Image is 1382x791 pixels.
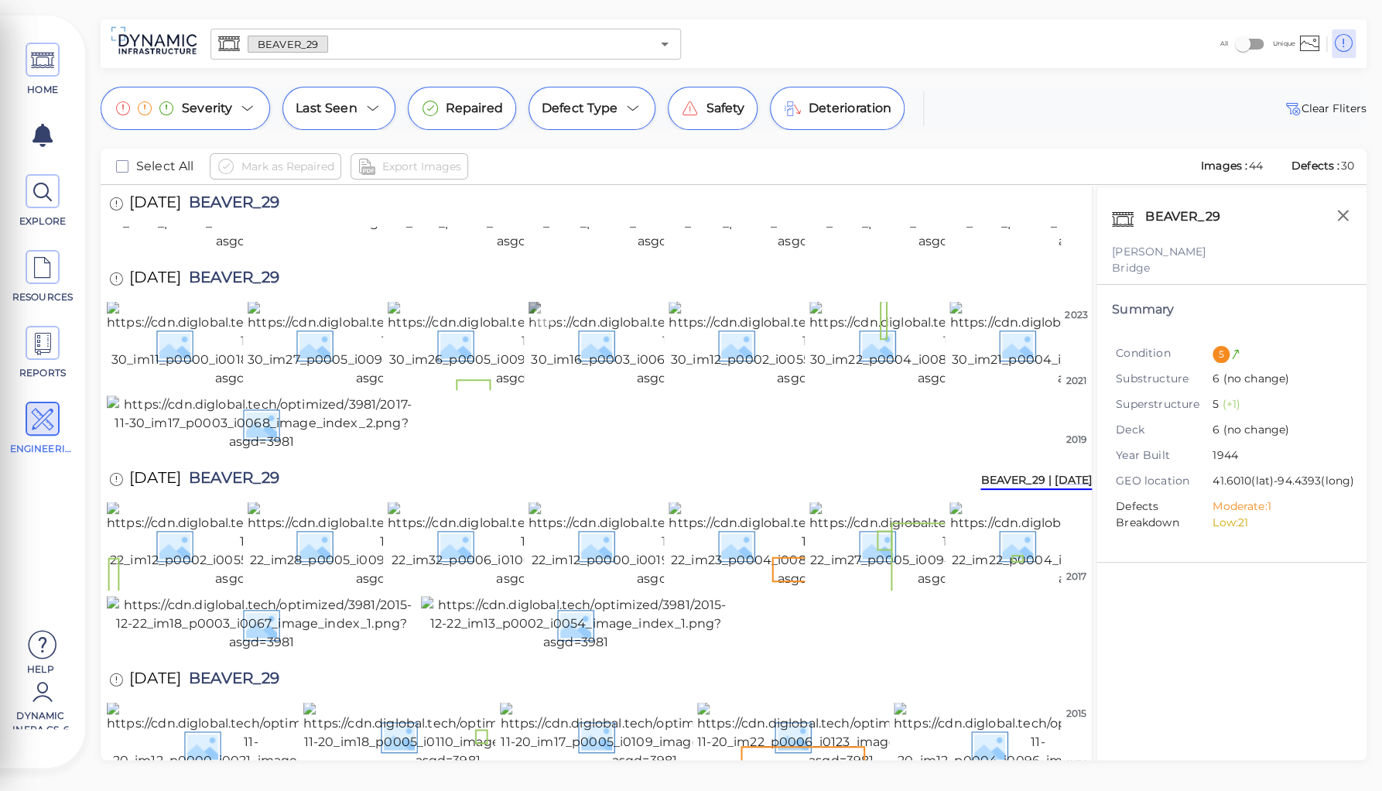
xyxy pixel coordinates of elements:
[388,502,670,588] img: https://cdn.diglobal.tech/width210/3981/2015-12-22_im32_p0006_i0106_image_index_1.png?asgd=3981
[1116,396,1213,413] span: Superstructure
[654,33,676,55] button: Open
[351,153,468,180] button: Export Images
[107,596,416,652] img: https://cdn.diglobal.tech/optimized/3981/2015-12-22_im18_p0003_i0067_image_index_1.png?asgd=3981
[1141,204,1240,236] div: BEAVER_29
[8,174,77,228] a: EXPLORE
[1213,422,1339,440] span: 6
[1116,345,1213,361] span: Condition
[1116,498,1213,531] span: Defects Breakdown
[8,402,77,456] a: ENGINEERING
[809,502,1092,588] img: https://cdn.diglobal.tech/width210/3981/2015-12-22_im27_p0005_i0094_image_index_2.png?asgd=3981
[10,83,76,97] span: HOME
[181,269,279,290] span: BEAVER_29
[248,37,327,52] span: BEAVER_29
[182,99,232,118] span: Severity
[1220,29,1295,59] div: All Unique
[248,502,530,588] img: https://cdn.diglobal.tech/width210/3981/2015-12-22_im28_p0005_i0093_image_index_1.png?asgd=3981
[542,99,618,118] span: Defect Type
[1220,423,1289,437] span: (no change)
[181,670,279,691] span: BEAVER_29
[1213,473,1354,491] span: 41.6010 (lat) -94.4393 (long)
[8,709,74,729] span: Dynamic Infra CS-6
[1213,346,1230,363] div: 5
[10,214,76,228] span: EXPLORE
[1341,159,1354,173] span: 30
[107,395,416,451] img: https://cdn.diglobal.tech/optimized/3981/2017-11-30_im17_p0003_i0068_image_index_2.png?asgd=3981
[181,194,279,215] span: BEAVER_29
[1116,422,1213,438] span: Deck
[1219,397,1240,411] span: (+1)
[136,157,194,176] span: Select All
[1112,300,1351,319] div: Summary
[1220,372,1289,385] span: (no change)
[809,301,1091,388] img: https://cdn.diglobal.tech/width210/3981/2017-11-30_im22_p0004_i0080_image_index_1.png?asgd=3981
[697,702,986,770] img: https://cdn.diglobal.tech/optimized/3981/2013-11-20_im22_p0006_i0123_image_index_1.png?asgd=3981
[1112,260,1351,276] div: Bridge
[1061,570,1092,584] div: 2017
[949,301,1231,388] img: https://cdn.diglobal.tech/width210/3981/2017-11-30_im21_p0004_i0081_image_index_2.png?asgd=3981
[382,157,461,176] span: Export Images
[8,250,77,304] a: RESOURCES
[129,670,181,691] span: [DATE]
[10,290,76,304] span: RESOURCES
[129,269,181,290] span: [DATE]
[1116,371,1213,387] span: Substructure
[181,470,279,491] span: BEAVER_29
[808,99,891,118] span: Deterioration
[1061,308,1092,322] div: 2023
[1213,447,1339,465] span: 1944
[1249,159,1263,173] span: 44
[107,702,395,789] img: https://cdn.diglobal.tech/optimized/3981/2013-11-20_im12_p0000_i0021_image_index_2.png?asgd=3981
[669,502,951,588] img: https://cdn.diglobal.tech/width210/3981/2015-12-22_im23_p0004_i0081_image_index_2.png?asgd=3981
[529,301,810,388] img: https://cdn.diglobal.tech/width210/3981/2017-11-30_im16_p0003_i0067_image_index_1.png?asgd=3981
[1112,244,1351,260] div: [PERSON_NAME]
[1283,99,1367,118] button: Clear Fliters
[1290,159,1341,173] span: Defects :
[210,153,341,180] button: Mark as Repaired
[241,157,334,176] span: Mark as Repaired
[1116,447,1213,464] span: Year Built
[1061,433,1092,447] div: 2019
[894,702,1182,789] img: https://cdn.diglobal.tech/optimized/3981/2013-11-20_im12_p0004_i0096_image_index_2.png?asgd=3981
[1213,515,1339,531] li: Low: 21
[248,301,530,388] img: https://cdn.diglobal.tech/width210/3981/2017-11-30_im27_p0005_i0094_image_index_2.png?asgd=3981
[500,702,788,770] img: https://cdn.diglobal.tech/optimized/3981/2013-11-20_im17_p0005_i0109_image_index_1.png?asgd=3981
[8,663,74,675] span: Help
[303,702,592,770] img: https://cdn.diglobal.tech/optimized/3981/2013-11-20_im18_p0005_i0110_image_index_2.png?asgd=3981
[1199,159,1249,173] span: Images :
[1213,396,1339,414] span: 5
[949,502,1232,588] img: https://cdn.diglobal.tech/width210/3981/2015-12-22_im22_p0004_i0080_image_index_1.png?asgd=3981
[10,442,76,456] span: ENGINEERING
[8,326,77,380] a: REPORTS
[1316,721,1370,779] iframe: Chat
[1116,473,1213,489] span: GEO location
[1213,498,1339,515] li: Moderate: 1
[10,366,76,380] span: REPORTS
[388,301,669,388] img: https://cdn.diglobal.tech/width210/3981/2017-11-30_im26_p0005_i0093_image_index_1.png?asgd=3981
[421,596,730,652] img: https://cdn.diglobal.tech/optimized/3981/2015-12-22_im13_p0002_i0054_image_index_1.png?asgd=3981
[107,502,389,588] img: https://cdn.diglobal.tech/width210/3981/2015-12-22_im12_p0002_i0055_image_index_2.png?asgd=3981
[706,99,744,118] span: Safety
[296,99,357,118] span: Last Seen
[1213,371,1339,389] span: 6
[446,99,503,118] span: Repaired
[980,472,1092,490] div: BEAVER_29 | [DATE]
[669,301,950,388] img: https://cdn.diglobal.tech/width210/3981/2017-11-30_im12_p0002_i0055_image_index_2.png?asgd=3981
[107,301,388,388] img: https://cdn.diglobal.tech/width210/3981/2017-11-30_im11_p0000_i0018_image_index_1.png?asgd=3981
[529,502,811,588] img: https://cdn.diglobal.tech/width210/3981/2015-12-22_im12_p0000_i0019_image_index_2.png?asgd=3981
[1061,374,1092,388] div: 2021
[8,43,77,97] a: HOME
[1061,707,1092,721] div: 2015
[129,470,181,491] span: [DATE]
[129,194,181,215] span: [DATE]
